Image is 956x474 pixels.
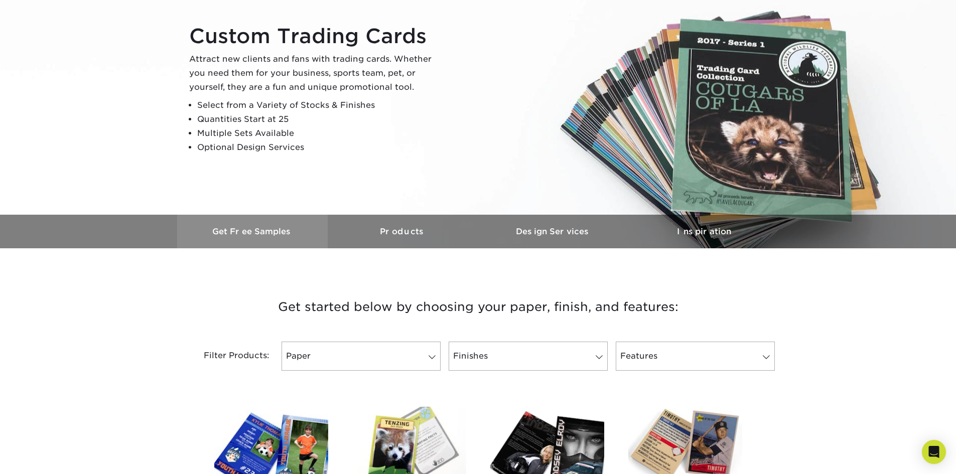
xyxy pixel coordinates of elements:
[328,215,478,248] a: Products
[328,227,478,236] h3: Products
[177,227,328,236] h3: Get Free Samples
[177,215,328,248] a: Get Free Samples
[197,112,440,126] li: Quantities Start at 25
[197,126,440,140] li: Multiple Sets Available
[478,215,629,248] a: Design Services
[922,440,946,464] div: Open Intercom Messenger
[189,24,440,48] h1: Custom Trading Cards
[616,342,775,371] a: Features
[185,284,772,330] h3: Get started below by choosing your paper, finish, and features:
[478,227,629,236] h3: Design Services
[197,140,440,154] li: Optional Design Services
[449,342,608,371] a: Finishes
[177,342,278,371] div: Filter Products:
[282,342,441,371] a: Paper
[189,52,440,94] p: Attract new clients and fans with trading cards. Whether you need them for your business, sports ...
[629,227,779,236] h3: Inspiration
[197,98,440,112] li: Select from a Variety of Stocks & Finishes
[629,215,779,248] a: Inspiration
